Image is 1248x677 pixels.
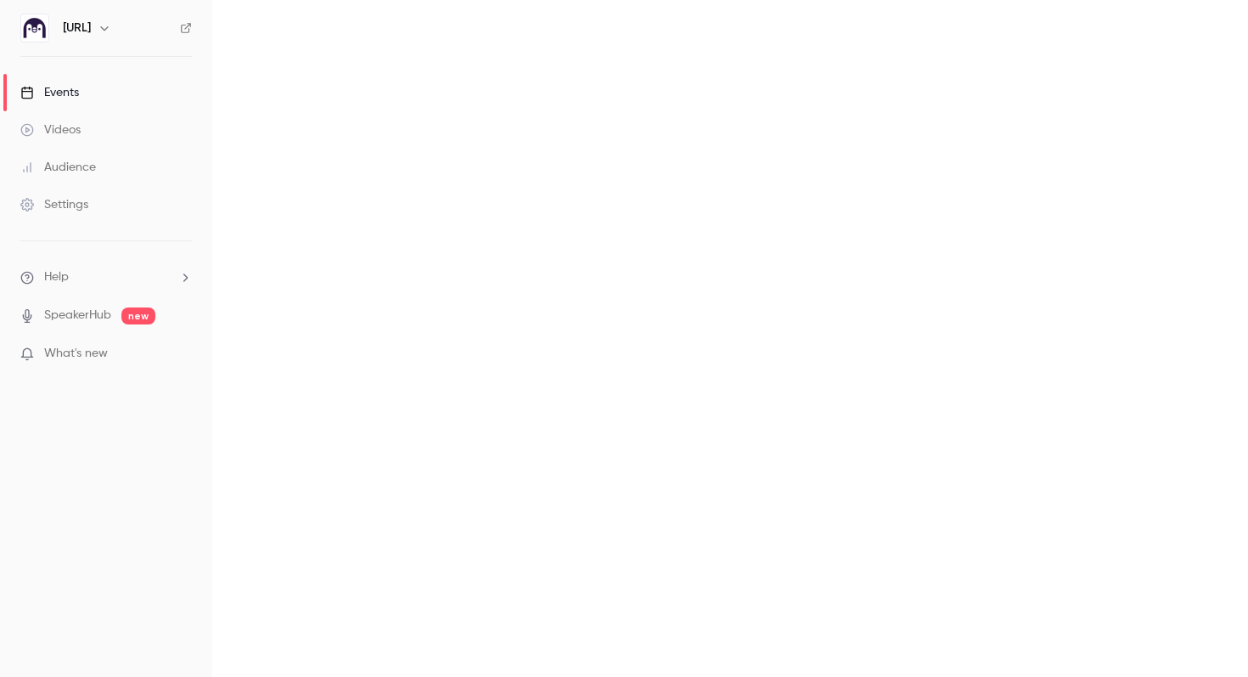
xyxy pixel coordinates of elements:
div: Audience [20,159,96,176]
span: What's new [44,345,108,363]
span: new [121,307,155,324]
img: Ed.ai [21,14,48,42]
div: Events [20,84,79,101]
div: Settings [20,196,88,213]
h6: [URL] [63,20,91,37]
li: help-dropdown-opener [20,268,192,286]
span: Help [44,268,69,286]
div: Videos [20,121,81,138]
a: SpeakerHub [44,307,111,324]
